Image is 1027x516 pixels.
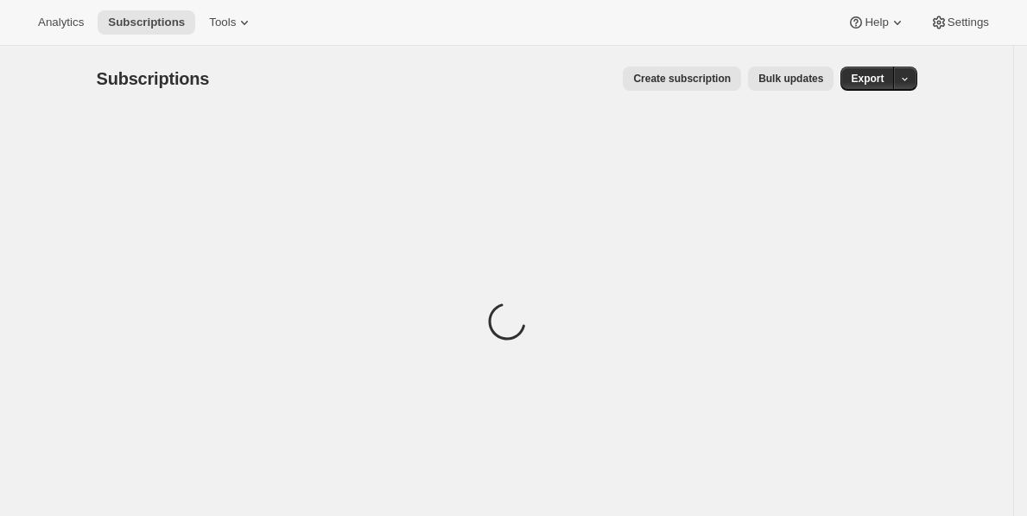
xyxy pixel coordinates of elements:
button: Analytics [28,10,94,35]
span: Analytics [38,16,84,29]
span: Subscriptions [108,16,185,29]
button: Bulk updates [748,67,834,91]
button: Export [840,67,894,91]
button: Subscriptions [98,10,195,35]
button: Create subscription [623,67,741,91]
span: Tools [209,16,236,29]
span: Bulk updates [758,72,823,86]
span: Export [851,72,884,86]
button: Help [837,10,916,35]
span: Create subscription [633,72,731,86]
span: Help [865,16,888,29]
button: Settings [920,10,999,35]
span: Subscriptions [97,69,210,88]
button: Tools [199,10,263,35]
span: Settings [948,16,989,29]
